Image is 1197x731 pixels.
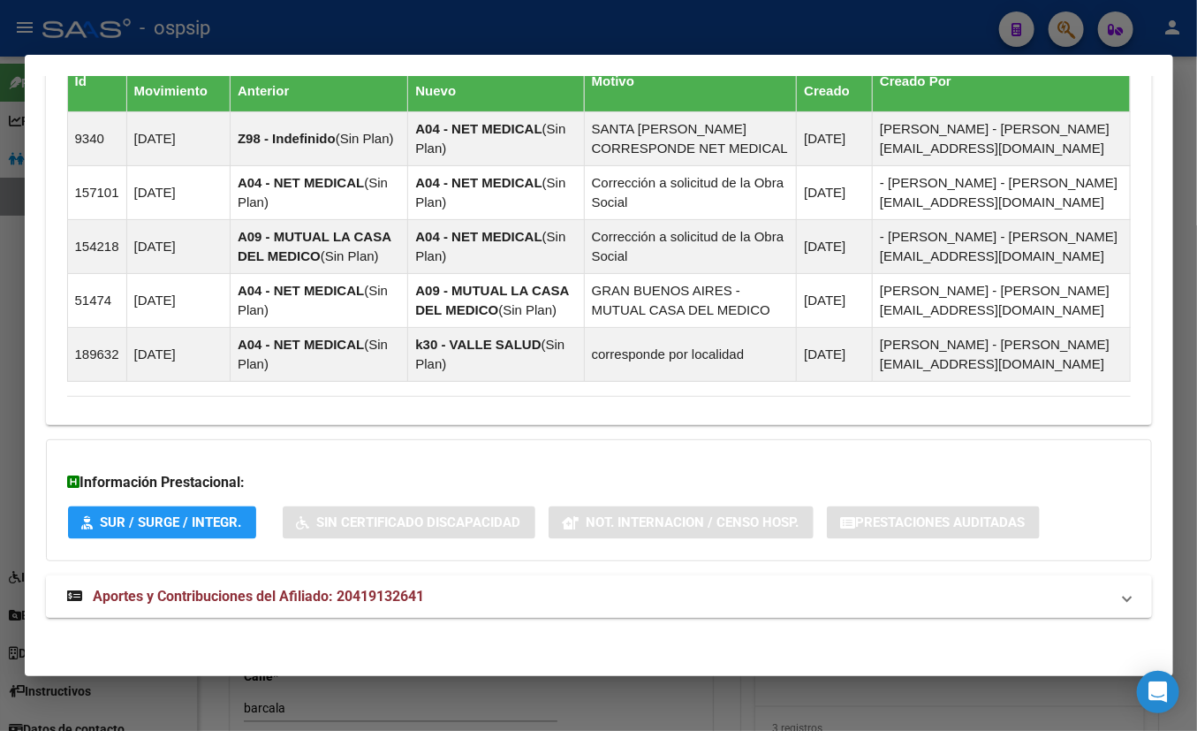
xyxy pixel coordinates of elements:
[126,220,230,274] td: [DATE]
[415,175,542,190] strong: A04 - NET MEDICAL
[584,220,797,274] td: Corrección a solicitud de la Obra Social
[230,51,407,112] th: Gerenciador / Plan Anterior
[797,220,873,274] td: [DATE]
[408,274,584,328] td: ( )
[408,220,584,274] td: ( )
[584,328,797,382] td: corresponde por localidad
[797,112,873,166] td: [DATE]
[126,112,230,166] td: [DATE]
[873,166,1130,220] td: - [PERSON_NAME] - [PERSON_NAME][EMAIL_ADDRESS][DOMAIN_NAME]
[238,283,364,298] strong: A04 - NET MEDICAL
[238,229,391,263] strong: A09 - MUTUAL LA CASA DEL MEDICO
[408,51,584,112] th: Gerenciador / Plan Nuevo
[415,283,569,317] strong: A09 - MUTUAL LA CASA DEL MEDICO
[873,328,1130,382] td: [PERSON_NAME] - [PERSON_NAME][EMAIL_ADDRESS][DOMAIN_NAME]
[67,166,126,220] td: 157101
[94,588,425,605] span: Aportes y Contribuciones del Afiliado: 20419132641
[503,302,552,317] span: Sin Plan
[827,506,1040,539] button: Prestaciones Auditadas
[873,51,1130,112] th: Creado Por
[68,472,1130,493] h3: Información Prestacional:
[46,575,1152,618] mat-expansion-panel-header: Aportes y Contribuciones del Afiliado: 20419132641
[873,112,1130,166] td: [PERSON_NAME] - [PERSON_NAME][EMAIL_ADDRESS][DOMAIN_NAME]
[67,328,126,382] td: 189632
[587,515,799,531] span: Not. Internacion / Censo Hosp.
[856,515,1026,531] span: Prestaciones Auditadas
[230,166,407,220] td: ( )
[230,274,407,328] td: ( )
[325,248,375,263] span: Sin Plan
[317,515,521,531] span: Sin Certificado Discapacidad
[797,274,873,328] td: [DATE]
[67,220,126,274] td: 154218
[797,166,873,220] td: [DATE]
[584,274,797,328] td: GRAN BUENOS AIRES - MUTUAL CASA DEL MEDICO
[340,131,390,146] span: Sin Plan
[408,112,584,166] td: ( )
[408,166,584,220] td: ( )
[873,220,1130,274] td: - [PERSON_NAME] - [PERSON_NAME][EMAIL_ADDRESS][DOMAIN_NAME]
[126,328,230,382] td: [DATE]
[68,506,256,539] button: SUR / SURGE / INTEGR.
[67,274,126,328] td: 51474
[584,51,797,112] th: Motivo
[408,328,584,382] td: ( )
[67,112,126,166] td: 9340
[230,220,407,274] td: ( )
[797,51,873,112] th: Fecha Creado
[238,131,336,146] strong: Z98 - Indefinido
[283,506,535,539] button: Sin Certificado Discapacidad
[415,337,541,352] strong: k30 - VALLE SALUD
[230,328,407,382] td: ( )
[1137,671,1179,713] div: Open Intercom Messenger
[126,51,230,112] th: Fecha Movimiento
[549,506,814,539] button: Not. Internacion / Censo Hosp.
[126,166,230,220] td: [DATE]
[797,328,873,382] td: [DATE]
[415,121,542,136] strong: A04 - NET MEDICAL
[238,337,364,352] strong: A04 - NET MEDICAL
[873,274,1130,328] td: [PERSON_NAME] - [PERSON_NAME][EMAIL_ADDRESS][DOMAIN_NAME]
[101,515,242,531] span: SUR / SURGE / INTEGR.
[584,166,797,220] td: Corrección a solicitud de la Obra Social
[230,112,407,166] td: ( )
[67,51,126,112] th: Id
[238,175,364,190] strong: A04 - NET MEDICAL
[126,274,230,328] td: [DATE]
[415,229,542,244] strong: A04 - NET MEDICAL
[584,112,797,166] td: SANTA [PERSON_NAME] CORRESPONDE NET MEDICAL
